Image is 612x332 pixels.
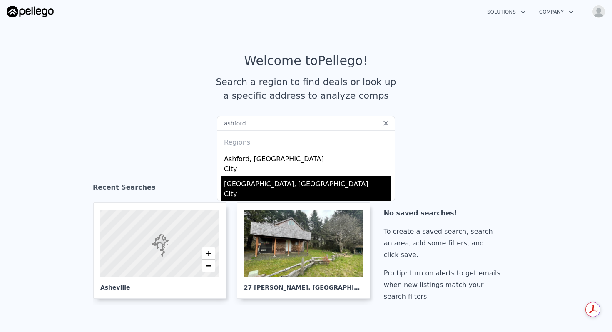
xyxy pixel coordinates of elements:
a: Asheville [93,202,233,299]
div: 27 [PERSON_NAME] , [GEOGRAPHIC_DATA] [244,277,363,292]
input: Search an address or region... [217,116,395,131]
div: Recent Searches [93,176,519,202]
img: avatar [592,5,605,18]
div: Pro tip: turn on alerts to get emails when new listings match your search filters. [384,267,504,302]
a: Zoom out [202,260,215,272]
div: No saved searches! [384,207,504,219]
span: + [206,248,211,258]
div: To create a saved search, search an area, add some filters, and click save. [384,226,504,261]
button: Solutions [480,5,532,20]
div: City [224,164,391,176]
div: Welcome to Pellego ! [244,53,368,68]
img: Pellego [7,6,54,17]
div: Asheville [100,277,219,292]
div: Regions [221,131,391,151]
a: Zoom in [202,247,215,260]
div: Ashford, [GEOGRAPHIC_DATA] [224,151,391,164]
a: 27 [PERSON_NAME], [GEOGRAPHIC_DATA] [237,202,377,299]
div: Search a region to find deals or look up a specific address to analyze comps [213,75,399,102]
div: [GEOGRAPHIC_DATA], [GEOGRAPHIC_DATA] [224,176,391,189]
button: Company [532,5,580,20]
div: City [224,189,391,201]
span: − [206,260,211,271]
